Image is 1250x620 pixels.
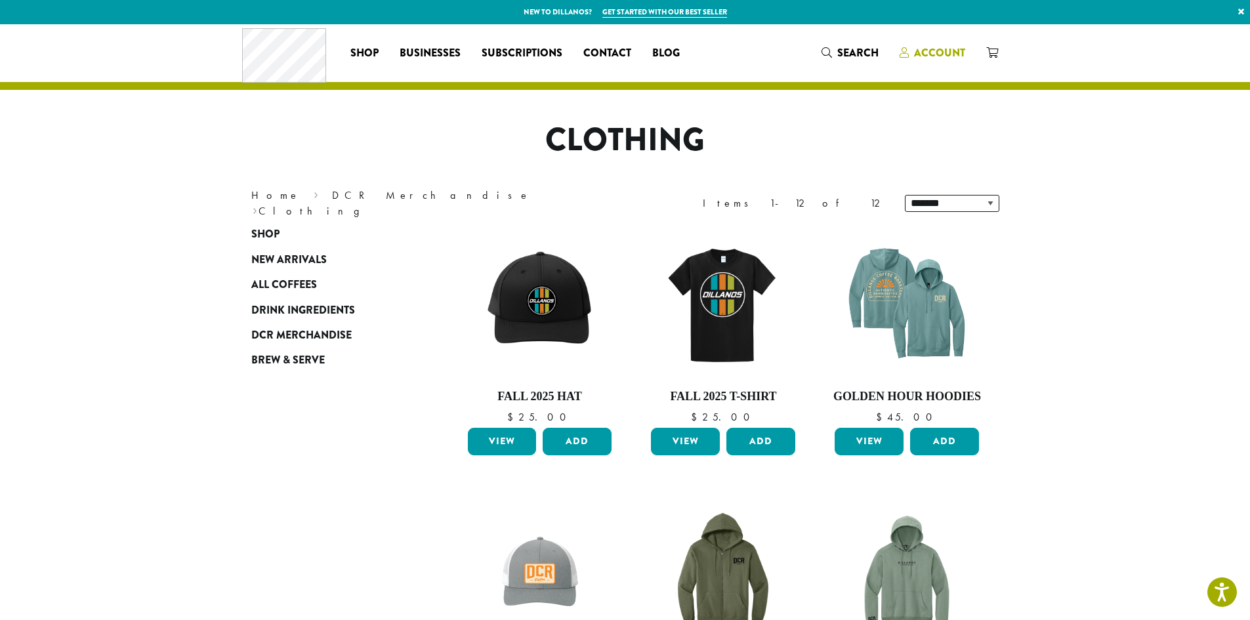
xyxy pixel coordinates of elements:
span: Account [914,45,965,60]
bdi: 45.00 [876,410,938,424]
span: Shop [251,226,280,243]
img: DCR-SS-Golden-Hour-Hoodie-Eucalyptus-Blue-1200x1200-Web-e1744312709309.png [831,228,982,379]
span: › [314,183,318,203]
span: New Arrivals [251,252,327,268]
span: $ [876,410,887,424]
a: Search [811,42,889,64]
h1: Clothing [241,121,1009,159]
a: Fall 2025 T-Shirt $25.00 [648,228,799,423]
span: Contact [583,45,631,62]
a: Brew & Serve [251,348,409,373]
a: Drink Ingredients [251,297,409,322]
a: Fall 2025 Hat $25.00 [465,228,615,423]
span: Brew & Serve [251,352,325,369]
span: Search [837,45,879,60]
bdi: 25.00 [507,410,572,424]
h4: Fall 2025 T-Shirt [648,390,799,404]
h4: Fall 2025 Hat [465,390,615,404]
a: Home [251,188,300,202]
a: All Coffees [251,272,409,297]
button: Add [910,428,979,455]
span: $ [691,410,702,424]
button: Add [726,428,795,455]
a: View [835,428,904,455]
a: Get started with our best seller [602,7,727,18]
a: DCR Merchandise [251,323,409,348]
span: › [253,199,257,219]
a: New Arrivals [251,247,409,272]
button: Add [543,428,612,455]
a: Golden Hour Hoodies $45.00 [831,228,982,423]
a: Shop [251,222,409,247]
span: $ [507,410,518,424]
span: All Coffees [251,277,317,293]
img: DCR-Retro-Three-Strip-Circle-Tee-Fall-WEB-scaled.jpg [648,228,799,379]
bdi: 25.00 [691,410,756,424]
span: DCR Merchandise [251,327,352,344]
a: View [651,428,720,455]
span: Shop [350,45,379,62]
nav: Breadcrumb [251,188,606,219]
span: Drink Ingredients [251,302,355,319]
span: Subscriptions [482,45,562,62]
span: Businesses [400,45,461,62]
img: DCR-Retro-Three-Strip-Circle-Patch-Trucker-Hat-Fall-WEB-scaled.jpg [464,228,615,379]
span: Blog [652,45,680,62]
a: View [468,428,537,455]
h4: Golden Hour Hoodies [831,390,982,404]
a: DCR Merchandise [332,188,530,202]
a: Shop [340,43,389,64]
div: Items 1-12 of 12 [703,196,885,211]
